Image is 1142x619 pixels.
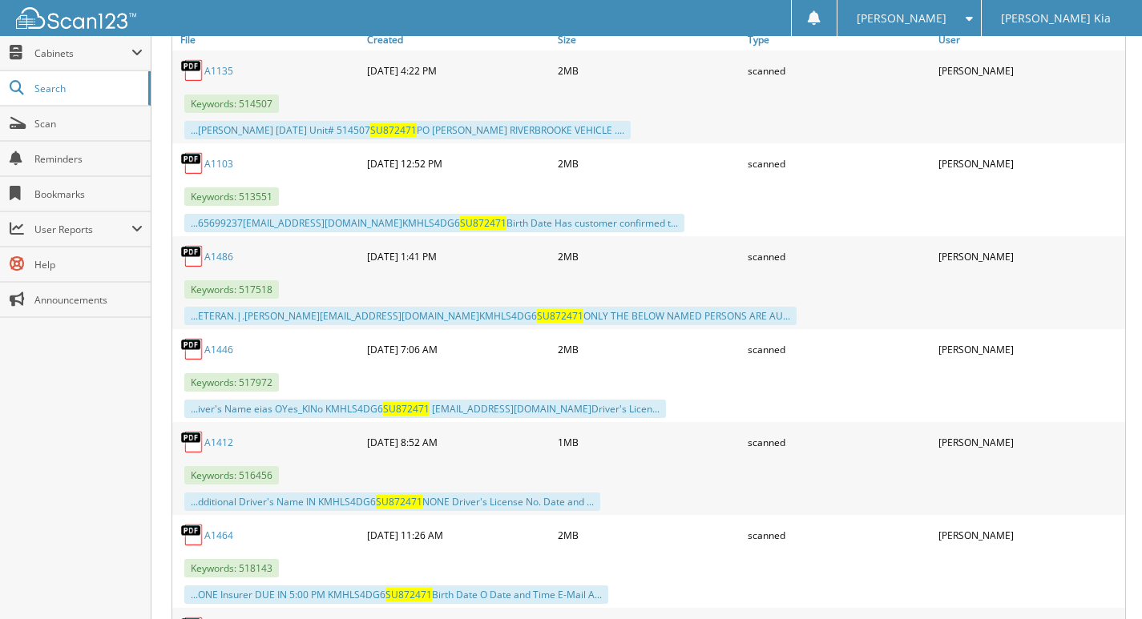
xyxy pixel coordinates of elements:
div: 2MB [554,147,745,179]
div: [PERSON_NAME] [934,519,1125,551]
a: File [172,29,363,50]
span: Keywords: 516456 [184,466,279,484]
img: PDF.png [180,430,204,454]
div: 2MB [554,333,745,365]
a: A1135 [204,64,233,78]
span: SU872471 [460,216,506,230]
img: PDF.png [180,337,204,361]
span: SU872471 [537,309,583,323]
span: Keywords: 518143 [184,559,279,577]
div: [DATE] 8:52 AM [363,426,554,458]
span: Help [34,258,143,271]
a: A1464 [204,529,233,542]
a: A1103 [204,157,233,171]
div: ...ETERAN.| .[PERSON_NAME][EMAIL_ADDRESS][DOMAIN_NAME] KMHLS4DG6 ONLY THE BELOW NAMED PERSONS ARE... [184,307,797,325]
img: PDF.png [180,244,204,268]
div: 2MB [554,54,745,86]
div: ...[PERSON_NAME] [DATE] Unit# 514507 PO [PERSON_NAME] RIVERBROOKE VEHICLE .... [184,121,631,139]
img: PDF.png [180,58,204,82]
div: ...iver's Name eias OYes_KINo KMHLS4DG6 [EMAIL_ADDRESS][DOMAIN_NAME] Driver's Licen... [184,400,666,418]
a: User [934,29,1125,50]
span: Bookmarks [34,187,143,201]
div: scanned [744,426,934,458]
span: Reminders [34,152,143,166]
div: [DATE] 4:22 PM [363,54,554,86]
a: A1412 [204,436,233,449]
span: Scan [34,117,143,131]
span: Keywords: 513551 [184,187,279,206]
div: [DATE] 12:52 PM [363,147,554,179]
span: SU872471 [376,495,422,508]
div: ...65699237 [EMAIL_ADDRESS][DOMAIN_NAME] KMHLS4DG6 Birth Date Has customer confirmed t... [184,214,684,232]
span: [PERSON_NAME] Kia [1001,14,1111,23]
span: SU872471 [370,123,417,137]
div: [DATE] 1:41 PM [363,240,554,272]
a: A1446 [204,343,233,356]
a: Size [554,29,745,50]
img: scan123-logo-white.svg [16,7,136,29]
div: ...dditional Driver's Name IN KMHLS4DG6 NONE Driver's License No. Date and ... [184,492,600,511]
div: scanned [744,147,934,179]
span: Search [34,82,140,95]
a: Type [744,29,934,50]
a: A1486 [204,250,233,263]
div: scanned [744,333,934,365]
iframe: Chat Widget [1062,542,1142,619]
div: [PERSON_NAME] [934,426,1125,458]
div: 2MB [554,519,745,551]
span: SU872471 [385,588,432,601]
div: [DATE] 11:26 AM [363,519,554,551]
span: Cabinets [34,46,131,60]
img: PDF.png [180,523,204,547]
a: Created [363,29,554,50]
span: SU872471 [383,402,430,416]
div: [PERSON_NAME] [934,54,1125,86]
img: PDF.png [180,151,204,175]
span: User Reports [34,223,131,236]
div: [PERSON_NAME] [934,333,1125,365]
div: [PERSON_NAME] [934,240,1125,272]
span: Keywords: 514507 [184,94,279,113]
div: scanned [744,519,934,551]
span: Keywords: 517972 [184,373,279,392]
div: 2MB [554,240,745,272]
div: scanned [744,54,934,86]
div: ...ONE Insurer DUE IN 5:00 PM KMHLS4DG6 Birth Date O Date and Time E-Mail A... [184,585,608,604]
span: [PERSON_NAME] [857,14,946,23]
div: 1MB [554,426,745,458]
div: [DATE] 7:06 AM [363,333,554,365]
span: Announcements [34,293,143,307]
div: scanned [744,240,934,272]
span: Keywords: 517518 [184,280,279,299]
div: [PERSON_NAME] [934,147,1125,179]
